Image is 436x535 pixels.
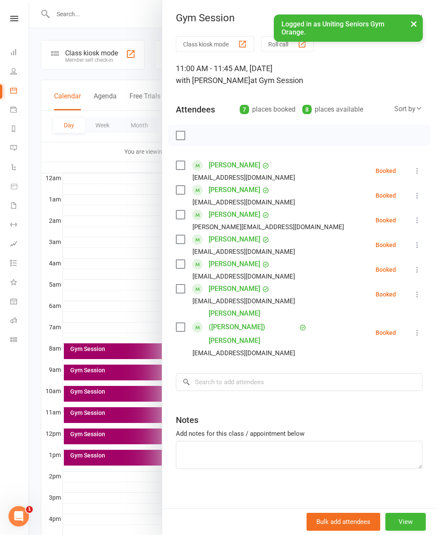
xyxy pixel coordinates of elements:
[9,506,29,526] iframe: Intercom live chat
[192,221,344,233] div: [PERSON_NAME][EMAIL_ADDRESS][DOMAIN_NAME]
[10,178,29,197] a: Product Sales
[406,14,422,33] button: ×
[192,246,295,257] div: [EMAIL_ADDRESS][DOMAIN_NAME]
[307,513,380,531] button: Bulk add attendees
[376,330,396,336] div: Booked
[209,183,260,197] a: [PERSON_NAME]
[176,373,422,391] input: Search to add attendees
[176,104,215,115] div: Attendees
[209,257,260,271] a: [PERSON_NAME]
[10,120,29,139] a: Reports
[376,193,396,198] div: Booked
[385,513,426,531] button: View
[176,414,198,426] div: Notes
[10,273,29,293] a: What's New
[240,104,295,115] div: places booked
[10,312,29,331] a: Roll call kiosk mode
[10,63,29,82] a: People
[376,217,396,223] div: Booked
[250,76,303,85] span: at Gym Session
[176,76,250,85] span: with [PERSON_NAME]
[302,104,363,115] div: places available
[10,82,29,101] a: Calendar
[209,233,260,246] a: [PERSON_NAME]
[209,282,260,296] a: [PERSON_NAME]
[209,208,260,221] a: [PERSON_NAME]
[394,104,422,115] div: Sort by
[209,158,260,172] a: [PERSON_NAME]
[209,307,297,348] a: [PERSON_NAME] ([PERSON_NAME]) [PERSON_NAME]
[10,293,29,312] a: General attendance kiosk mode
[192,197,295,208] div: [EMAIL_ADDRESS][DOMAIN_NAME]
[240,105,249,114] div: 7
[192,271,295,282] div: [EMAIL_ADDRESS][DOMAIN_NAME]
[176,429,422,439] div: Add notes for this class / appointment below
[302,105,312,114] div: 8
[10,43,29,63] a: Dashboard
[192,296,295,307] div: [EMAIL_ADDRESS][DOMAIN_NAME]
[376,168,396,174] div: Booked
[162,12,436,24] div: Gym Session
[192,348,295,359] div: [EMAIL_ADDRESS][DOMAIN_NAME]
[376,291,396,297] div: Booked
[10,331,29,350] a: Class kiosk mode
[10,101,29,120] a: Payments
[192,172,295,183] div: [EMAIL_ADDRESS][DOMAIN_NAME]
[10,235,29,254] a: Assessments
[26,506,33,513] span: 1
[176,63,422,86] div: 11:00 AM - 11:45 AM, [DATE]
[376,242,396,248] div: Booked
[376,267,396,273] div: Booked
[281,20,384,36] span: Logged in as Uniting Seniors Gym Orange.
